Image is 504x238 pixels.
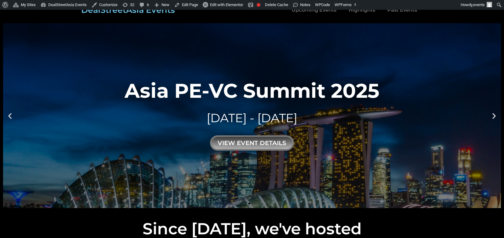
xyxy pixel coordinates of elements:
a: Highlights [343,3,381,17]
div: 3 [352,2,358,8]
a: Past Events [381,3,423,17]
div: Asia PE-VC Summit 2025 [125,81,379,101]
div: Next slide [490,112,498,119]
div: [DATE] - [DATE] [125,110,379,126]
div: view event details [210,135,294,151]
span: Go to slide 2 [254,203,256,204]
span: events [473,2,485,7]
span: Go to slide 1 [248,203,250,204]
a: DealStreetAsia Events [81,5,175,15]
div: Focus keyphrase not set [257,3,260,7]
a: Upcoming Events [285,3,343,17]
h2: Since [DATE], we've hosted [3,221,501,237]
div: Previous slide [6,112,14,119]
a: Asia PE-VC Summit 2025[DATE] - [DATE]view event details [3,23,501,208]
span: Edit with Elementor [210,2,243,7]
